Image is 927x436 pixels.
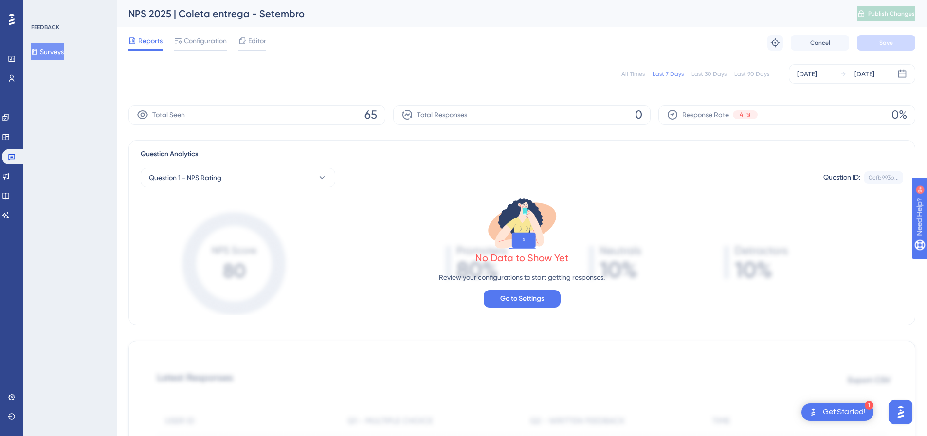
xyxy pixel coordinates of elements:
span: 4 [740,111,743,119]
span: Go to Settings [500,293,544,305]
span: Reports [138,35,163,47]
div: Last 30 Days [691,70,727,78]
button: Surveys [31,43,64,60]
img: launcher-image-alternative-text [807,406,819,418]
div: 1 [865,401,873,410]
button: Go to Settings [484,290,561,308]
button: Cancel [791,35,849,51]
span: Save [879,39,893,47]
div: Open Get Started! checklist, remaining modules: 1 [801,403,873,421]
div: 9+ [66,5,72,13]
div: Get Started! [823,407,866,418]
span: Editor [248,35,266,47]
div: FEEDBACK [31,23,59,31]
span: Question 1 - NPS Rating [149,172,221,183]
span: Configuration [184,35,227,47]
div: [DATE] [854,68,874,80]
div: Last 7 Days [653,70,684,78]
div: Last 90 Days [734,70,769,78]
span: Total Seen [152,109,185,121]
div: NPS 2025 | Coleta entrega - Setembro [128,7,833,20]
div: [DATE] [797,68,817,80]
span: Total Responses [417,109,467,121]
div: All Times [621,70,645,78]
span: Question Analytics [141,148,198,160]
p: Review your configurations to start getting responses. [439,272,605,283]
button: Publish Changes [857,6,915,21]
iframe: UserGuiding AI Assistant Launcher [886,398,915,427]
button: Question 1 - NPS Rating [141,168,335,187]
span: 65 [364,107,377,123]
span: Response Rate [682,109,729,121]
div: 0cfb993b... [869,174,899,182]
div: Question ID: [823,171,860,184]
span: 0% [891,107,907,123]
span: Need Help? [23,2,61,14]
span: 0 [635,107,642,123]
div: No Data to Show Yet [475,251,569,265]
span: Publish Changes [868,10,915,18]
span: Cancel [810,39,830,47]
button: Save [857,35,915,51]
